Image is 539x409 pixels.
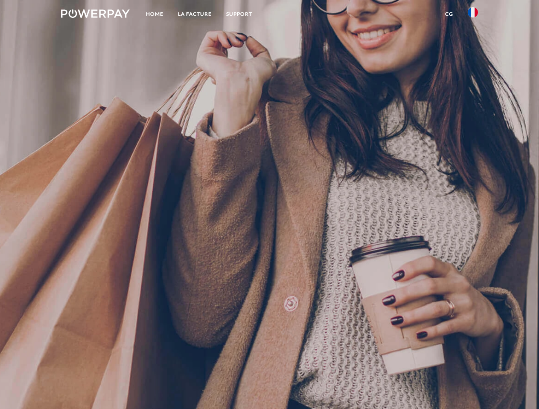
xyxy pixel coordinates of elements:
[61,9,130,18] img: logo-powerpay-white.svg
[171,6,219,22] a: LA FACTURE
[438,6,460,22] a: CG
[219,6,259,22] a: Support
[139,6,171,22] a: Home
[468,7,478,17] img: fr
